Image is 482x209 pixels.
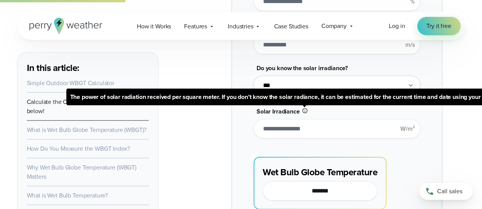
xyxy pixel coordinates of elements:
h3: In this article: [27,62,149,74]
a: Simple Outdoor WBGT Calculator [27,79,114,87]
a: Why Wet Bulb Globe Temperature (WBGT) Matters [27,163,137,181]
a: Log in [389,21,405,31]
span: Case Studies [274,22,308,31]
a: What is Wet Bulb Globe Temperature (WBGT)? [27,125,147,134]
span: Solar Irradiance [257,107,300,116]
span: How it Works [137,22,171,31]
span: Industries [228,22,253,31]
a: Case Studies [267,18,314,34]
span: Log in [389,21,405,30]
span: Try it free [426,21,451,31]
a: Calculate the Outdoor WBGT for your location below! [27,97,147,115]
a: How Do You Measure the WBGT Index? [27,144,130,153]
span: Features [184,22,207,31]
a: Try it free [417,17,460,35]
a: How it Works [130,18,178,34]
span: Company [321,21,347,31]
span: Do you know the solar irradiance? [257,64,348,72]
a: What is Wet Bulb Temperature? [27,191,108,200]
span: Call sales [437,187,462,196]
a: Call sales [419,183,473,200]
